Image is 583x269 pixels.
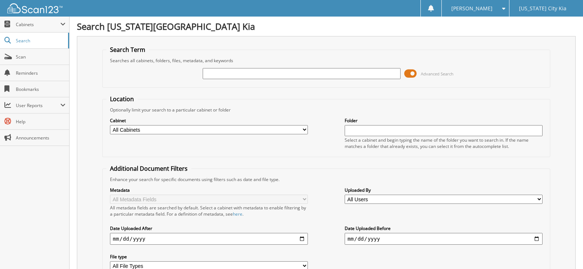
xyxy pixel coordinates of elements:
input: start [110,233,308,245]
a: here [233,211,242,217]
div: Optionally limit your search to a particular cabinet or folder [106,107,546,113]
span: User Reports [16,102,60,109]
legend: Search Term [106,46,149,54]
label: Folder [345,117,543,124]
label: Cabinet [110,117,308,124]
span: Scan [16,54,65,60]
label: Date Uploaded Before [345,225,543,231]
span: Announcements [16,135,65,141]
span: [PERSON_NAME] [451,6,493,11]
div: All metadata fields are searched by default. Select a cabinet with metadata to enable filtering b... [110,205,308,217]
label: Date Uploaded After [110,225,308,231]
label: Metadata [110,187,308,193]
legend: Location [106,95,138,103]
span: [US_STATE] City Kia [519,6,566,11]
img: scan123-logo-white.svg [7,3,63,13]
span: Help [16,118,65,125]
h1: Search [US_STATE][GEOGRAPHIC_DATA] Kia [77,20,576,32]
input: end [345,233,543,245]
span: Advanced Search [421,71,454,77]
span: Reminders [16,70,65,76]
div: Searches all cabinets, folders, files, metadata, and keywords [106,57,546,64]
div: Enhance your search for specific documents using filters such as date and file type. [106,176,546,183]
span: Bookmarks [16,86,65,92]
div: Select a cabinet and begin typing the name of the folder you want to search in. If the name match... [345,137,543,149]
legend: Additional Document Filters [106,164,191,173]
span: Cabinets [16,21,60,28]
span: Search [16,38,64,44]
label: Uploaded By [345,187,543,193]
label: File type [110,254,308,260]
